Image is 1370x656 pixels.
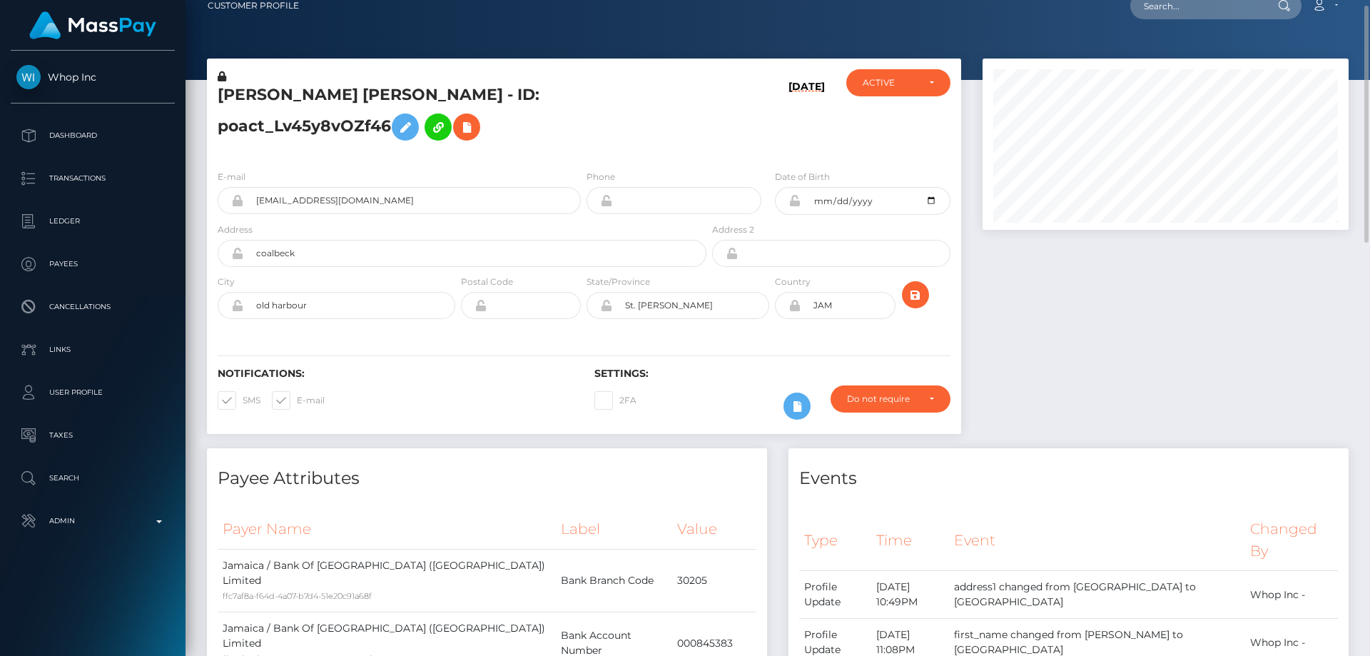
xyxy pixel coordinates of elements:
[461,276,513,288] label: Postal Code
[587,171,615,183] label: Phone
[556,510,672,549] th: Label
[871,510,949,570] th: Time
[16,339,169,360] p: Links
[846,69,950,96] button: ACTIVE
[16,296,169,318] p: Cancellations
[799,466,1338,491] h4: Events
[272,391,325,410] label: E-mail
[672,510,756,549] th: Value
[1245,571,1338,619] td: Whop Inc -
[775,276,811,288] label: Country
[218,510,556,549] th: Payer Name
[11,503,175,539] a: Admin
[16,125,169,146] p: Dashboard
[218,84,699,148] h5: [PERSON_NAME] [PERSON_NAME] - ID: poact_Lv45y8vOZf46
[1245,510,1338,570] th: Changed By
[587,276,650,288] label: State/Province
[788,81,825,153] h6: [DATE]
[594,368,950,380] h6: Settings:
[775,171,830,183] label: Date of Birth
[218,391,260,410] label: SMS
[11,203,175,239] a: Ledger
[218,466,756,491] h4: Payee Attributes
[16,468,169,489] p: Search
[949,571,1245,619] td: address1 changed from [GEOGRAPHIC_DATA] to [GEOGRAPHIC_DATA]
[16,168,169,189] p: Transactions
[218,368,573,380] h6: Notifications:
[16,253,169,275] p: Payees
[11,289,175,325] a: Cancellations
[223,591,372,601] small: ffc7af8a-f64d-4a07-b7d4-51e20c91a68f
[11,161,175,196] a: Transactions
[16,65,41,89] img: Whop Inc
[16,510,169,532] p: Admin
[556,549,672,612] td: Bank Branch Code
[218,276,235,288] label: City
[799,571,871,619] td: Profile Update
[871,571,949,619] td: [DATE] 10:49PM
[949,510,1245,570] th: Event
[218,549,556,612] td: Jamaica / Bank Of [GEOGRAPHIC_DATA] ([GEOGRAPHIC_DATA]) Limited
[11,332,175,368] a: Links
[11,71,175,84] span: Whop Inc
[11,418,175,453] a: Taxes
[11,118,175,153] a: Dashboard
[16,382,169,403] p: User Profile
[672,549,756,612] td: 30205
[831,385,950,413] button: Do not require
[16,211,169,232] p: Ledger
[218,171,245,183] label: E-mail
[594,391,636,410] label: 2FA
[11,246,175,282] a: Payees
[847,393,918,405] div: Do not require
[712,223,754,236] label: Address 2
[218,223,253,236] label: Address
[863,77,918,89] div: ACTIVE
[799,510,871,570] th: Type
[16,425,169,446] p: Taxes
[11,375,175,410] a: User Profile
[11,460,175,496] a: Search
[29,11,156,39] img: MassPay Logo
